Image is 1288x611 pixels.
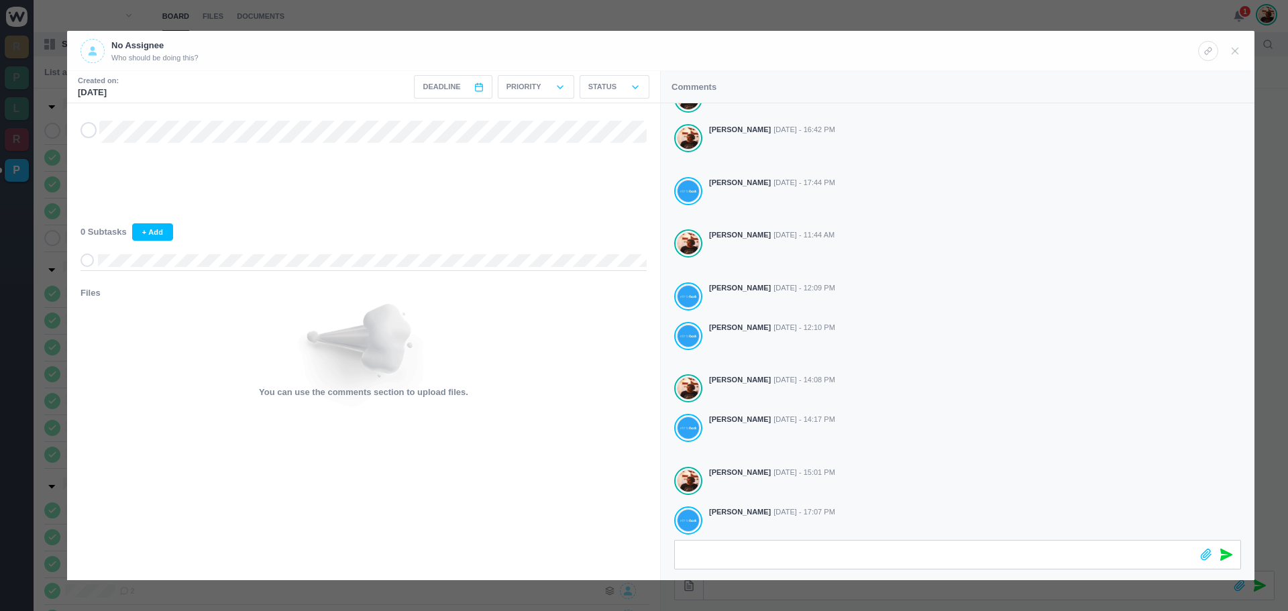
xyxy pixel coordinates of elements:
p: No Assignee [111,39,199,52]
p: [DATE] [78,86,119,99]
p: Comments [672,80,716,94]
span: Who should be doing this? [111,52,199,64]
small: Created on: [78,75,119,87]
span: Deadline [423,81,460,93]
p: Priority [506,81,541,93]
p: Status [588,81,616,93]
